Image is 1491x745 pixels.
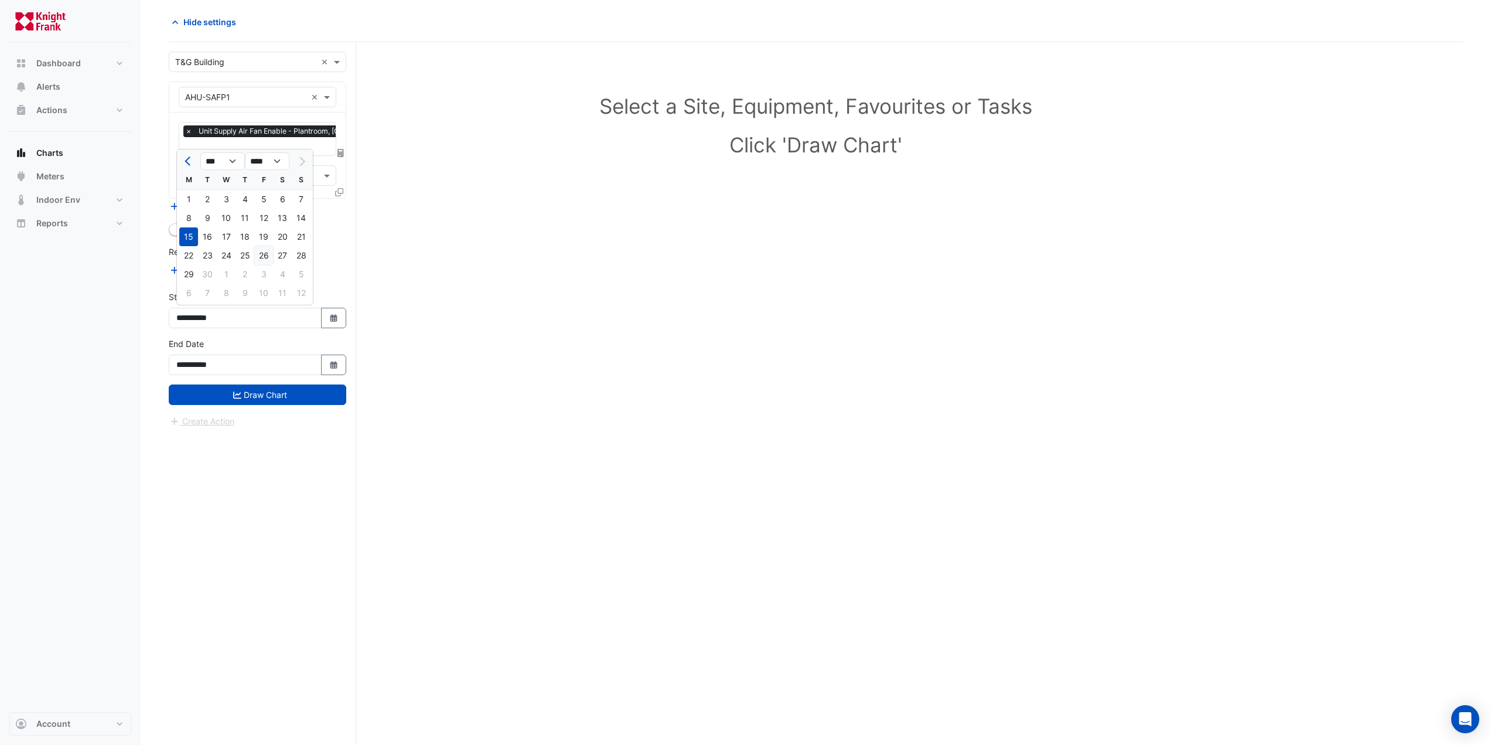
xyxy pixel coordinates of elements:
div: Monday, September 8, 2025 [179,209,198,227]
div: Wednesday, September 10, 2025 [217,209,236,227]
app-icon: Actions [15,104,27,116]
div: 22 [179,246,198,265]
span: Unit Supply Air Fan Enable - Plantroom, North East [196,125,407,137]
fa-icon: Select Date [329,313,339,323]
button: Charts [9,141,131,165]
div: 3 [217,190,236,209]
div: 19 [254,227,273,246]
div: 10 [217,209,236,227]
div: 16 [198,227,217,246]
label: End Date [169,338,204,350]
span: Clear [311,91,321,103]
button: Dashboard [9,52,131,75]
div: 24 [217,246,236,265]
div: Saturday, September 13, 2025 [273,209,292,227]
button: Actions [9,98,131,122]
div: 12 [254,209,273,227]
label: Start Date [169,291,208,303]
div: S [292,171,311,189]
span: Hide settings [183,16,236,28]
div: 26 [254,246,273,265]
div: Monday, September 1, 2025 [179,190,198,209]
div: Wednesday, September 3, 2025 [217,190,236,209]
div: Wednesday, September 17, 2025 [217,227,236,246]
span: Indoor Env [36,194,80,206]
div: Friday, September 5, 2025 [254,190,273,209]
span: Charts [36,147,63,159]
button: Hide settings [169,12,244,32]
div: 2 [198,190,217,209]
select: Select month [200,152,245,170]
span: × [183,125,194,137]
button: Reports [9,212,131,235]
span: Alerts [36,81,60,93]
div: S [273,171,292,189]
div: Monday, September 15, 2025 [179,227,198,246]
span: Clear [321,56,331,68]
div: 9 [198,209,217,227]
button: Alerts [9,75,131,98]
div: Thursday, September 18, 2025 [236,227,254,246]
div: 28 [292,246,311,265]
div: 20 [273,227,292,246]
button: Account [9,712,131,736]
div: 29 [179,265,198,284]
div: 5 [254,190,273,209]
div: 8 [179,209,198,227]
span: Account [36,718,70,730]
button: Meters [9,165,131,188]
div: Sunday, September 21, 2025 [292,227,311,246]
div: 11 [236,209,254,227]
div: 15 [179,227,198,246]
div: Saturday, September 27, 2025 [273,246,292,265]
span: Meters [36,171,64,182]
app-icon: Meters [15,171,27,182]
div: F [254,171,273,189]
div: 7 [292,190,311,209]
app-icon: Indoor Env [15,194,27,206]
div: Friday, September 12, 2025 [254,209,273,227]
div: Sunday, September 28, 2025 [292,246,311,265]
div: 4 [236,190,254,209]
div: Thursday, September 25, 2025 [236,246,254,265]
div: T [198,171,217,189]
div: 14 [292,209,311,227]
div: W [217,171,236,189]
button: Previous month [182,152,196,171]
div: Sunday, September 7, 2025 [292,190,311,209]
div: Wednesday, September 24, 2025 [217,246,236,265]
span: Reports [36,217,68,229]
app-escalated-ticket-create-button: Please draw the charts first [169,416,235,426]
app-icon: Alerts [15,81,27,93]
div: Sunday, September 14, 2025 [292,209,311,227]
div: Monday, September 22, 2025 [179,246,198,265]
div: 23 [198,246,217,265]
div: 27 [273,246,292,265]
img: Company Logo [14,9,67,33]
h1: Click 'Draw Chart' [195,132,1437,157]
app-icon: Charts [15,147,27,159]
div: 18 [236,227,254,246]
h1: Select a Site, Equipment, Favourites or Tasks [195,94,1437,118]
button: Indoor Env [9,188,131,212]
label: Reference Lines [169,246,230,258]
div: 21 [292,227,311,246]
fa-icon: Select Date [329,360,339,370]
button: Add Equipment [169,199,240,213]
div: 13 [273,209,292,227]
div: T [236,171,254,189]
button: Draw Chart [169,385,346,405]
span: Dashboard [36,57,81,69]
div: Monday, September 29, 2025 [179,265,198,284]
span: Actions [36,104,67,116]
div: Tuesday, September 2, 2025 [198,190,217,209]
div: Saturday, September 6, 2025 [273,190,292,209]
div: Friday, September 26, 2025 [254,246,273,265]
div: Thursday, September 4, 2025 [236,190,254,209]
div: Open Intercom Messenger [1451,705,1479,733]
div: 1 [179,190,198,209]
select: Select year [245,152,289,170]
div: Thursday, September 11, 2025 [236,209,254,227]
div: 17 [217,227,236,246]
div: M [179,171,198,189]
